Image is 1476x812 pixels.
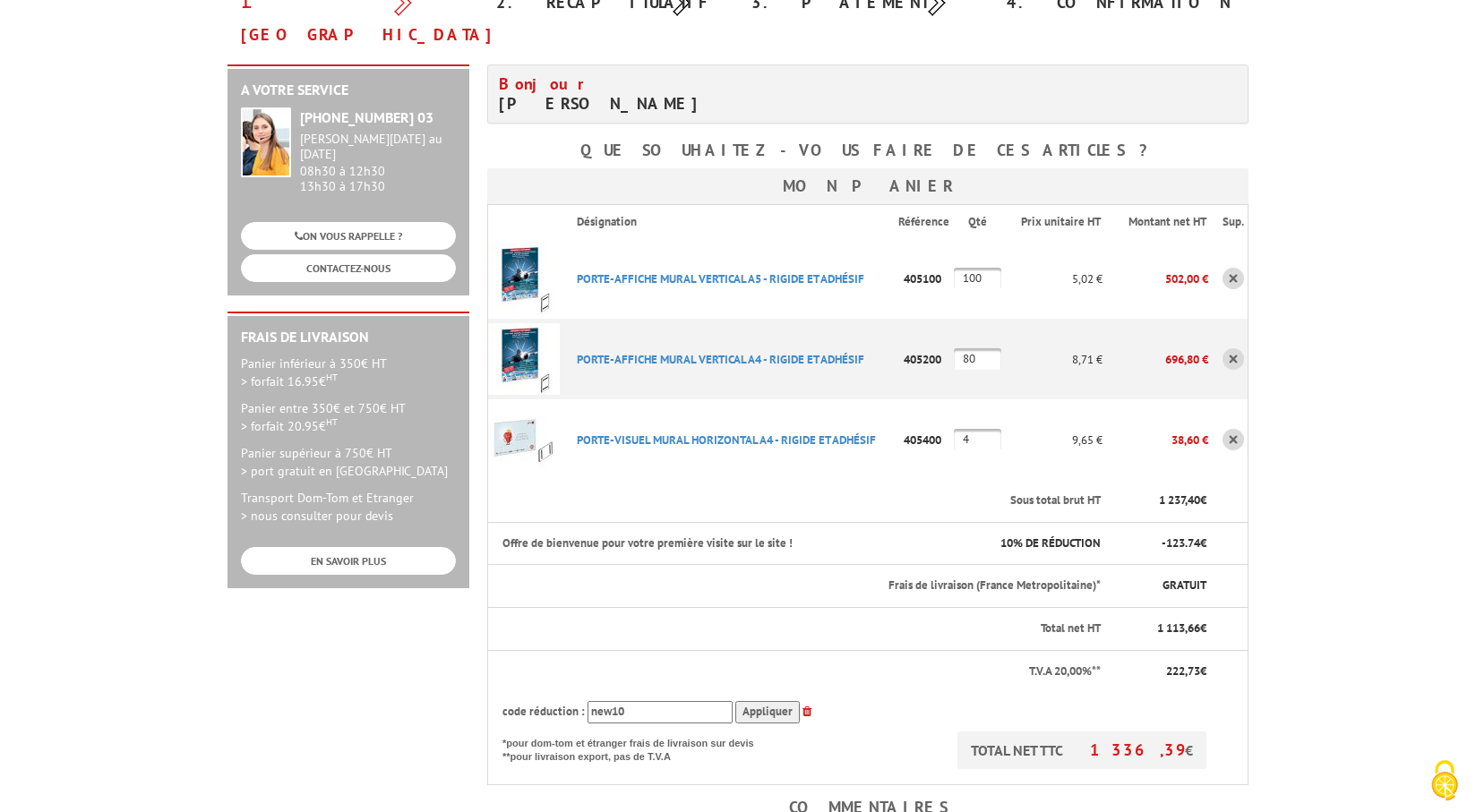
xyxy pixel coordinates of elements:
span: 123.74 [1166,535,1200,551]
img: widget-service.jpg [241,107,291,177]
th: Sous total brut HT [562,480,1103,522]
p: Frais de livraison (France Metropolitaine)* [577,577,1101,594]
a: ON VOUS RAPPELLE ? [241,222,456,250]
span: 10 [1000,535,1013,551]
p: Total net HT [502,620,1101,637]
p: 502,00 € [1103,263,1208,295]
p: Transport Dom-Tom et Etranger [241,489,456,525]
th: Sup. [1208,204,1248,238]
p: € [1117,620,1206,637]
a: EN SAVOIR PLUS [241,547,456,575]
p: TOTAL NET TTC € [957,731,1206,769]
p: 38,60 € [1103,424,1208,456]
p: Panier entre 350€ et 750€ HT [241,399,456,435]
p: *pour dom-tom et étranger frais de livraison sur devis **pour livraison export, pas de T.V.A [502,731,771,765]
p: 405100 [898,263,953,295]
p: 405200 [898,344,953,375]
a: CONTACTEZ-NOUS [241,254,456,282]
p: 5,02 € [1003,263,1103,295]
p: T.V.A 20,00%** [502,663,1101,680]
th: Qté [954,204,1003,238]
p: - € [1117,535,1206,552]
p: 9,65 € [1003,424,1103,456]
span: 222,73 [1166,663,1200,679]
p: € [1117,663,1206,680]
img: PORTE-AFFICHE MURAL VERTICAL A5 - RIGIDE ET ADHéSIF [488,243,560,314]
div: 08h30 à 12h30 13h30 à 17h30 [300,132,456,193]
div: [PERSON_NAME][DATE] au [DATE] [300,132,456,162]
span: > forfait 16.95€ [241,373,338,389]
th: Offre de bienvenue pour votre première visite sur le site ! [488,522,954,565]
span: > nous consulter pour devis [241,508,393,524]
span: Bonjour [499,73,594,94]
span: code réduction : [502,704,585,719]
p: € [1117,492,1206,509]
b: Que souhaitez-vous faire de ces articles ? [580,140,1156,160]
sup: HT [326,371,338,383]
sup: HT [326,415,338,428]
h4: [PERSON_NAME] [499,74,854,114]
h2: A votre service [241,82,456,98]
button: Cookies (fenêtre modale) [1413,751,1476,812]
th: Désignation [562,204,898,238]
a: PORTE-AFFICHE MURAL VERTICAL A5 - RIGIDE ET ADHéSIF [577,271,864,286]
h3: Mon panier [487,168,1249,204]
strong: [PHONE_NUMBER] 03 [300,108,433,126]
p: Panier supérieur à 750€ HT [241,444,456,480]
span: 1 237,40 [1159,492,1200,508]
p: % DE RÉDUCTION [968,535,1102,552]
p: Référence [898,214,951,231]
img: PORTE-AFFICHE MURAL VERTICAL A4 - RIGIDE ET ADHéSIF [488,323,560,395]
span: > port gratuit en [GEOGRAPHIC_DATA] [241,463,448,479]
span: > forfait 20.95€ [241,418,338,434]
span: 1 336,39 [1090,739,1185,760]
p: Montant net HT [1117,214,1206,231]
p: 8,71 € [1003,344,1103,375]
a: PORTE-AFFICHE MURAL VERTICAL A4 - RIGIDE ET ADHéSIF [577,352,864,367]
input: Appliquer [735,701,800,723]
img: Cookies (fenêtre modale) [1422,758,1467,803]
p: 405400 [898,424,953,456]
h2: Frais de Livraison [241,329,456,346]
span: 1 113,66 [1157,620,1200,636]
p: 696,80 € [1103,344,1208,375]
span: GRATUIT [1163,577,1206,593]
p: Panier inférieur à 350€ HT [241,355,456,390]
p: Prix unitaire HT [1017,214,1101,231]
a: PORTE-VISUEL MURAL HORIZONTAL A4 - RIGIDE ET ADHéSIF [577,432,876,448]
img: PORTE-VISUEL MURAL HORIZONTAL A4 - RIGIDE ET ADHéSIF [488,404,560,475]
